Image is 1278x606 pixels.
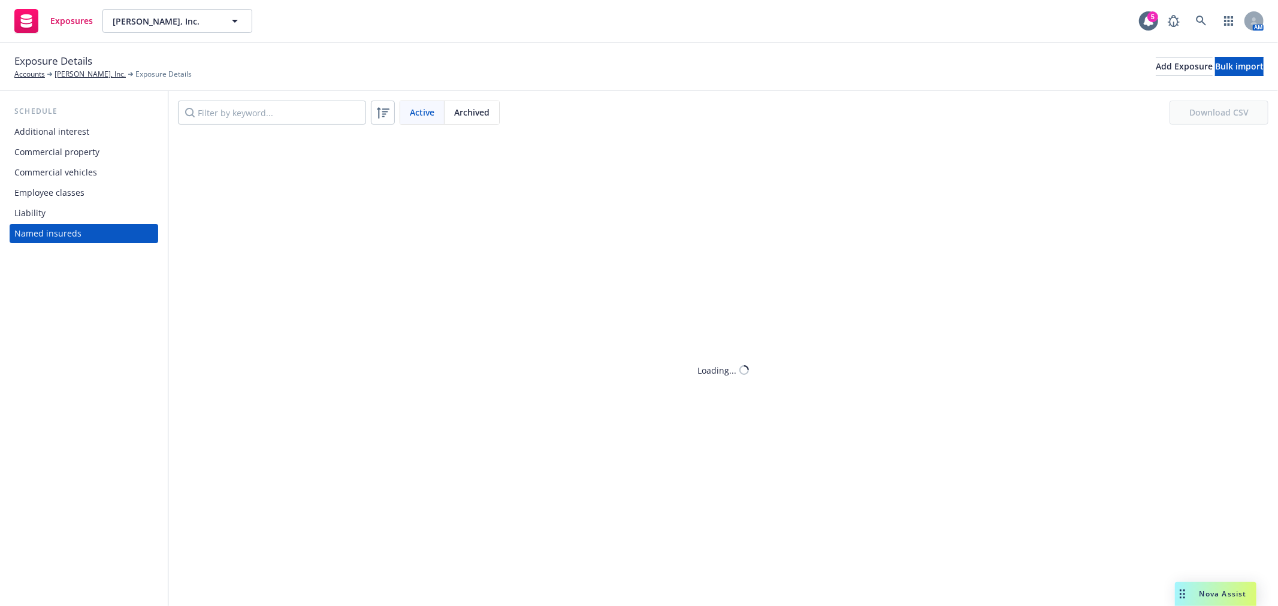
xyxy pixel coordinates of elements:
button: Add Exposure [1156,57,1213,76]
a: Named insureds [10,224,158,243]
a: Accounts [14,69,45,80]
div: 5 [1147,11,1158,22]
div: Named insureds [14,224,81,243]
a: [PERSON_NAME], Inc. [55,69,126,80]
input: Filter by keyword... [178,101,366,125]
div: Drag to move [1175,582,1190,606]
span: Exposure Details [135,69,192,80]
a: Report a Bug [1162,9,1186,33]
button: Bulk import [1215,57,1264,76]
div: Commercial vehicles [14,163,97,182]
a: Liability [10,204,158,223]
span: Active [410,106,434,119]
a: Commercial property [10,143,158,162]
div: Loading... [698,364,737,377]
button: [PERSON_NAME], Inc. [102,9,252,33]
div: Liability [14,204,46,223]
span: Archived [454,106,490,119]
span: Nova Assist [1200,589,1247,599]
a: Exposures [10,4,98,38]
div: Schedule [10,105,158,117]
span: Exposure Details [14,53,92,69]
span: Exposures [50,16,93,26]
div: Employee classes [14,183,84,202]
div: Add Exposure [1156,57,1213,75]
div: Additional interest [14,122,89,141]
button: Nova Assist [1175,582,1256,606]
div: Bulk import [1215,57,1264,75]
a: Commercial vehicles [10,163,158,182]
a: Employee classes [10,183,158,202]
a: Switch app [1217,9,1241,33]
div: Commercial property [14,143,99,162]
span: [PERSON_NAME], Inc. [113,15,216,28]
a: Search [1189,9,1213,33]
a: Additional interest [10,122,158,141]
